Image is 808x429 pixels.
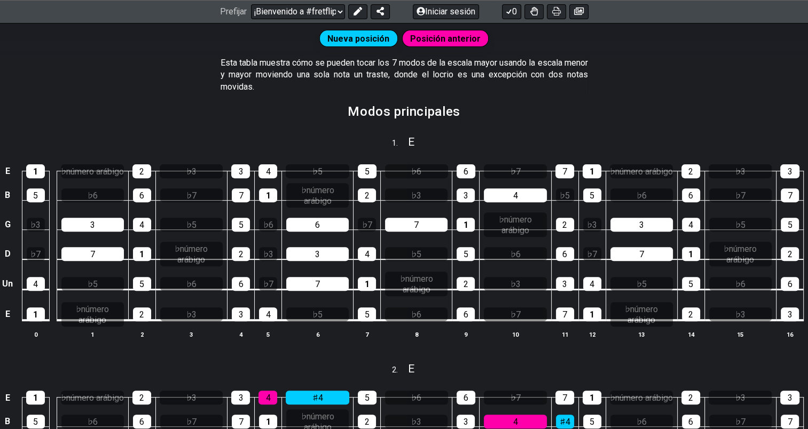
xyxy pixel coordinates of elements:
[61,415,124,428] div: ♭6
[556,247,574,261] div: 6
[61,247,124,261] div: 7
[682,415,700,428] div: 6
[502,4,521,19] button: 0
[133,415,151,428] div: 6
[606,329,677,340] th: 13
[682,277,700,291] div: 5
[583,277,601,291] div: 4
[61,164,124,178] div: ♭número arábigo
[61,218,124,232] div: 3
[385,272,448,296] div: ♭número arábigo
[61,302,124,327] div: ♭número arábigo
[547,4,566,19] button: Print
[551,329,578,340] th: 11
[27,218,45,232] div: ♭3
[26,164,45,178] div: 1
[610,302,673,327] div: ♭número arábigo
[232,218,250,232] div: 5
[160,391,223,404] div: ♭3
[410,31,481,47] span: Posición anterior
[27,188,45,202] div: 5
[160,307,223,321] div: ♭3
[457,415,475,428] div: 3
[160,164,223,178] div: ♭3
[259,218,277,232] div: ♭6
[484,391,547,404] div: ♭7
[133,188,151,202] div: 6
[232,188,250,202] div: 7
[583,307,601,321] div: 1
[385,218,448,232] div: 7
[286,164,349,178] div: ♭5
[583,415,601,428] div: 5
[259,307,277,321] div: 4
[358,247,376,261] div: 4
[524,4,544,19] button: Toggle Dexterity for all fretkits
[555,164,574,178] div: 7
[682,247,700,261] div: 1
[220,7,247,17] span: Prefijar
[385,247,448,261] div: ♭5
[569,4,589,19] button: Create image
[709,277,772,291] div: ♭6
[512,7,517,17] font: 0
[358,277,376,291] div: 1
[610,391,673,404] div: ♭número arábigo
[231,391,250,404] div: 3
[484,415,546,428] div: 4
[160,415,223,428] div: ♭7
[457,188,475,202] div: 3
[160,242,223,266] div: ♭número arábigo
[128,329,155,340] th: 2
[358,164,376,178] div: 5
[358,391,376,404] div: 5
[232,247,250,261] div: 2
[232,277,250,291] div: 6
[484,307,546,321] div: ♭7
[780,164,799,178] div: 3
[132,391,151,404] div: 2
[457,307,475,321] div: 6
[227,329,254,340] th: 4
[358,218,376,232] div: ♭7
[259,277,277,291] div: ♭7
[259,247,277,261] div: ♭3
[408,362,414,375] span: E
[610,415,673,428] div: ♭6
[781,188,799,202] div: 7
[583,164,601,178] div: 1
[484,188,546,202] div: 4
[348,106,460,117] h2: Modos principales
[484,247,546,261] div: ♭6
[61,391,124,404] div: ♭número arábigo
[286,247,349,261] div: 3
[132,164,151,178] div: 2
[556,218,574,232] div: 2
[61,277,124,291] div: ♭5
[61,188,124,202] div: ♭6
[160,188,223,202] div: ♭7
[133,307,151,321] div: 2
[133,247,151,261] div: 1
[681,164,700,178] div: 2
[385,391,448,404] div: ♭6
[354,329,381,340] th: 7
[610,218,673,232] div: 3
[781,277,799,291] div: 6
[22,329,49,340] th: 0
[610,277,673,291] div: ♭5
[484,212,546,237] div: ♭número arábigo
[709,307,772,321] div: ♭3
[610,188,673,202] div: ♭6
[392,366,398,375] font: 2 .
[709,164,772,178] div: ♭3
[385,188,448,202] div: ♭3
[281,329,353,340] th: 6
[709,415,772,428] div: ♭7
[556,415,574,428] div: ♯4
[452,329,480,340] th: 9
[231,164,250,178] div: 3
[286,277,349,291] div: 7
[408,136,414,148] span: E
[555,391,574,404] div: 7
